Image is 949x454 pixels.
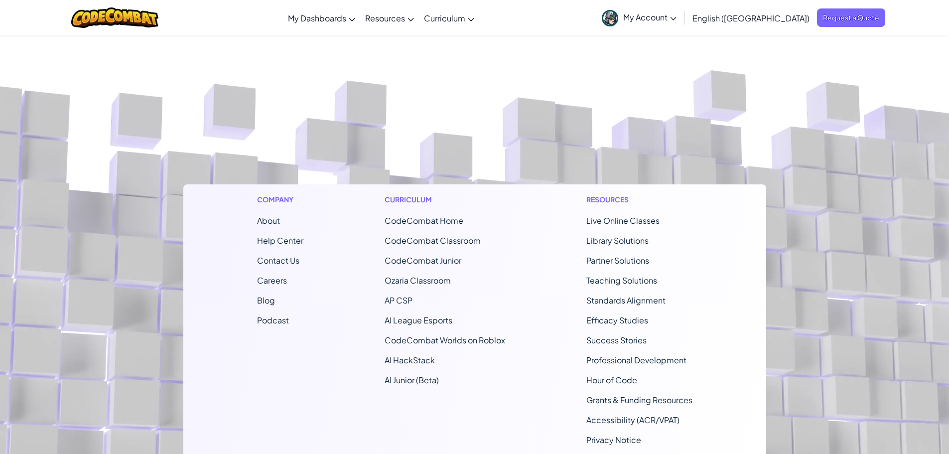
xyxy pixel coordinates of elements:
a: AI League Esports [385,315,452,325]
a: Partner Solutions [586,255,649,266]
a: Request a Quote [817,8,885,27]
a: Professional Development [586,355,686,365]
a: Accessibility (ACR/VPAT) [586,415,679,425]
span: My Dashboards [288,13,346,23]
a: English ([GEOGRAPHIC_DATA]) [687,4,814,31]
span: CodeCombat Home [385,215,463,226]
a: CodeCombat Classroom [385,235,481,246]
a: Ozaria Classroom [385,275,451,286]
a: CodeCombat Worlds on Roblox [385,335,505,345]
a: My Dashboards [283,4,360,31]
a: About [257,215,280,226]
span: Contact Us [257,255,299,266]
a: Grants & Funding Resources [586,395,692,405]
h1: Resources [586,194,692,205]
a: Curriculum [419,4,479,31]
a: CodeCombat Junior [385,255,461,266]
img: avatar [602,10,618,26]
a: My Account [597,2,681,33]
span: Curriculum [424,13,465,23]
a: Blog [257,295,275,305]
h1: Company [257,194,303,205]
span: Resources [365,13,405,23]
img: CodeCombat logo [71,7,158,28]
a: Privacy Notice [586,435,641,445]
a: Teaching Solutions [586,275,657,286]
a: Careers [257,275,287,286]
span: English ([GEOGRAPHIC_DATA]) [692,13,810,23]
a: Help Center [257,235,303,246]
a: AI Junior (Beta) [385,375,439,385]
a: Resources [360,4,419,31]
span: My Account [623,12,677,22]
a: Podcast [257,315,289,325]
a: Standards Alignment [586,295,666,305]
a: Live Online Classes [586,215,660,226]
a: Library Solutions [586,235,649,246]
h1: Curriculum [385,194,505,205]
a: Success Stories [586,335,647,345]
a: Efficacy Studies [586,315,648,325]
a: AP CSP [385,295,412,305]
a: Hour of Code [586,375,637,385]
a: AI HackStack [385,355,435,365]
